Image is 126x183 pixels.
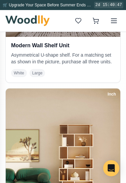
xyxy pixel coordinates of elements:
img: Woodlly [5,15,50,26]
span: 🛒 Upgrade Your Space Before Summer Ends & Save 25% 🎯 [3,3,115,7]
span: Large [30,69,45,77]
div: Inch [104,90,119,98]
div: 2d 15:40:47 [94,2,123,8]
div: Open Intercom Messenger [103,160,119,176]
span: White [11,69,27,77]
p: Asymmetrical U-shape shelf. For a matching set as shown in the picture, purchase all three units. [11,52,115,65]
h3: Modern Wall Shelf Unit [11,42,115,49]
